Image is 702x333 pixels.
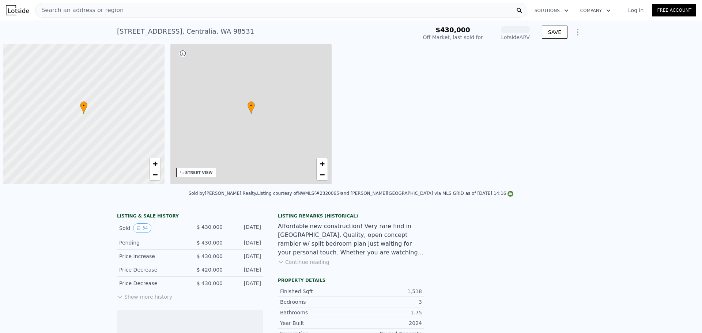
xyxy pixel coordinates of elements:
div: 3 [351,298,422,306]
span: − [152,170,157,179]
div: Finished Sqft [280,288,351,295]
span: $ 420,000 [197,267,223,273]
div: Pending [119,239,184,246]
span: • [80,102,87,109]
button: Continue reading [278,258,329,266]
div: [STREET_ADDRESS] , Centralia , WA 98531 [117,26,254,37]
div: Price Decrease [119,266,184,273]
span: Search an address or region [35,6,124,15]
div: [DATE] [229,266,261,273]
div: • [80,101,87,114]
div: Listing courtesy of NWMLS (#2320065) and [PERSON_NAME][GEOGRAPHIC_DATA] via MLS GRID as of [DATE]... [257,191,513,196]
div: Affordable new construction! Very rare find in [GEOGRAPHIC_DATA]. Quality, open concept rambler w... [278,222,424,257]
span: • [248,102,255,109]
div: [DATE] [229,239,261,246]
div: Off Market, last sold for [423,34,483,41]
div: STREET VIEW [185,170,213,175]
span: $ 430,000 [197,224,223,230]
button: Show more history [117,290,172,300]
div: [DATE] [229,223,261,233]
button: Company [574,4,616,17]
div: [DATE] [229,280,261,287]
div: Price Decrease [119,280,184,287]
span: $ 430,000 [197,253,223,259]
a: Zoom out [150,169,161,180]
div: Listing Remarks (Historical) [278,213,424,219]
div: Price Increase [119,253,184,260]
button: Show Options [570,25,585,39]
span: − [320,170,325,179]
button: Solutions [529,4,574,17]
div: Bathrooms [280,309,351,316]
span: $430,000 [435,26,470,34]
div: Sold by [PERSON_NAME] Realty . [189,191,257,196]
div: 2024 [351,319,422,327]
a: Zoom out [317,169,328,180]
div: Lotside ARV [501,34,530,41]
a: Zoom in [317,158,328,169]
div: 1.75 [351,309,422,316]
span: $ 430,000 [197,280,223,286]
div: 1,518 [351,288,422,295]
img: Lotside [6,5,29,15]
a: Free Account [652,4,696,16]
span: + [320,159,325,168]
span: + [152,159,157,168]
div: • [248,101,255,114]
a: Zoom in [150,158,161,169]
button: SAVE [542,26,567,39]
div: Sold [119,223,184,233]
div: LISTING & SALE HISTORY [117,213,263,220]
img: NWMLS Logo [507,191,513,197]
div: Bedrooms [280,298,351,306]
div: Property details [278,277,424,283]
span: $ 430,000 [197,240,223,246]
a: Log In [619,7,652,14]
button: View historical data [133,223,151,233]
div: [DATE] [229,253,261,260]
div: Year Built [280,319,351,327]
